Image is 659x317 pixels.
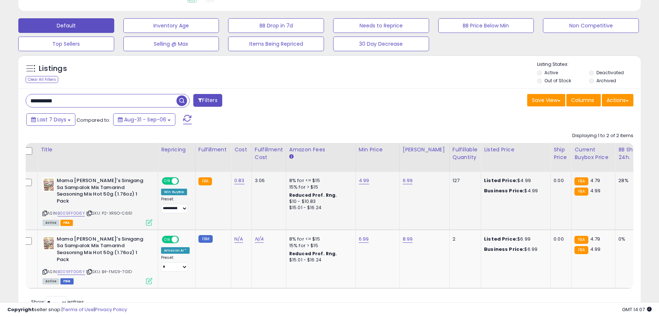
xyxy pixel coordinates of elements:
[255,177,280,184] div: 3.06
[574,188,588,196] small: FBA
[289,250,337,257] b: Reduced Prof. Rng.
[484,235,517,242] b: Listed Price:
[42,220,59,226] span: All listings currently available for purchase on Amazon
[289,199,350,205] div: $10 - $10.83
[178,236,190,242] span: OFF
[554,177,566,184] div: 0.00
[602,94,633,106] button: Actions
[554,146,568,161] div: Ship Price
[42,177,152,225] div: ASIN:
[234,235,243,243] a: N/A
[537,61,640,68] p: Listing States:
[574,246,588,254] small: FBA
[57,269,85,275] a: B009FF0G6Y
[484,177,517,184] b: Listed Price:
[234,177,245,184] a: 0.83
[113,113,175,126] button: Aug-31 - Sep-06
[359,146,396,154] div: Min Price
[161,189,187,195] div: Win BuyBox
[544,69,558,76] label: Active
[86,269,132,275] span: | SKU: B4-FMS9-7G1D
[163,236,172,242] span: ON
[18,37,114,51] button: Top Sellers
[198,235,213,243] small: FBM
[41,146,155,154] div: Title
[574,236,588,244] small: FBA
[77,117,110,124] span: Compared to:
[359,235,369,243] a: 6.99
[484,187,524,194] b: Business Price:
[26,76,58,83] div: Clear All Filters
[163,178,172,184] span: ON
[438,18,534,33] button: BB Price Below Min
[161,197,190,213] div: Preset:
[618,236,643,242] div: 0%
[543,18,639,33] button: Non Competitive
[178,178,190,184] span: OFF
[566,94,601,106] button: Columns
[7,306,34,313] strong: Copyright
[60,278,74,284] span: FBM
[484,246,545,253] div: $6.99
[63,306,94,313] a: Terms of Use
[590,235,600,242] span: 4.79
[57,177,146,206] b: Mama [PERSON_NAME]'s Sinigang Sa Sampalok Mix Tamarind Seasoning Mix Hot 50g (1.76oz) 1 Pack
[618,177,643,184] div: 28%
[618,146,645,161] div: BB Share 24h.
[234,146,249,154] div: Cost
[590,177,600,184] span: 4.79
[574,146,612,161] div: Current Buybox Price
[228,18,324,33] button: BB Drop in 7d
[42,236,152,283] div: ASIN:
[198,177,212,185] small: FBA
[484,188,545,194] div: $4.99
[161,247,190,254] div: Amazon AI *
[161,146,192,154] div: Repricing
[590,246,601,253] span: 4.99
[289,205,350,211] div: $15.01 - $16.24
[289,257,350,263] div: $15.01 - $16.24
[554,236,566,242] div: 0.00
[37,116,66,123] span: Last 7 Days
[403,146,446,154] div: [PERSON_NAME]
[161,255,190,272] div: Preset:
[31,298,84,305] span: Show: entries
[403,177,413,184] a: 6.99
[622,306,652,313] span: 2025-09-16 14:07 GMT
[124,116,166,123] span: Aug-31 - Sep-06
[289,184,350,190] div: 15% for > $15
[289,242,350,249] div: 15% for > $15
[42,278,59,284] span: All listings currently available for purchase on Amazon
[590,187,601,194] span: 4.99
[57,210,85,216] a: B009FF0G6Y
[289,146,353,154] div: Amazon Fees
[255,235,264,243] a: N/A
[359,177,369,184] a: 4.99
[453,146,478,161] div: Fulfillable Quantity
[7,306,127,313] div: seller snap | |
[596,69,624,76] label: Deactivated
[484,177,545,184] div: $4.99
[39,64,67,74] h5: Listings
[484,146,547,154] div: Listed Price
[572,132,633,139] div: Displaying 1 to 2 of 2 items
[26,113,75,126] button: Last 7 Days
[255,146,283,161] div: Fulfillment Cost
[60,220,73,226] span: FBA
[544,78,571,84] label: Out of Stock
[453,177,475,184] div: 127
[574,177,588,185] small: FBA
[86,210,132,216] span: | SKU: P2-XR6O-C661
[289,192,337,198] b: Reduced Prof. Rng.
[42,177,55,192] img: 51LFLEregKL._SL40_.jpg
[527,94,565,106] button: Save View
[596,78,616,84] label: Archived
[289,154,294,160] small: Amazon Fees.
[289,236,350,242] div: 8% for <= $15
[453,236,475,242] div: 2
[571,97,594,104] span: Columns
[228,37,324,51] button: Items Being Repriced
[18,18,114,33] button: Default
[484,236,545,242] div: $6.99
[193,94,222,107] button: Filters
